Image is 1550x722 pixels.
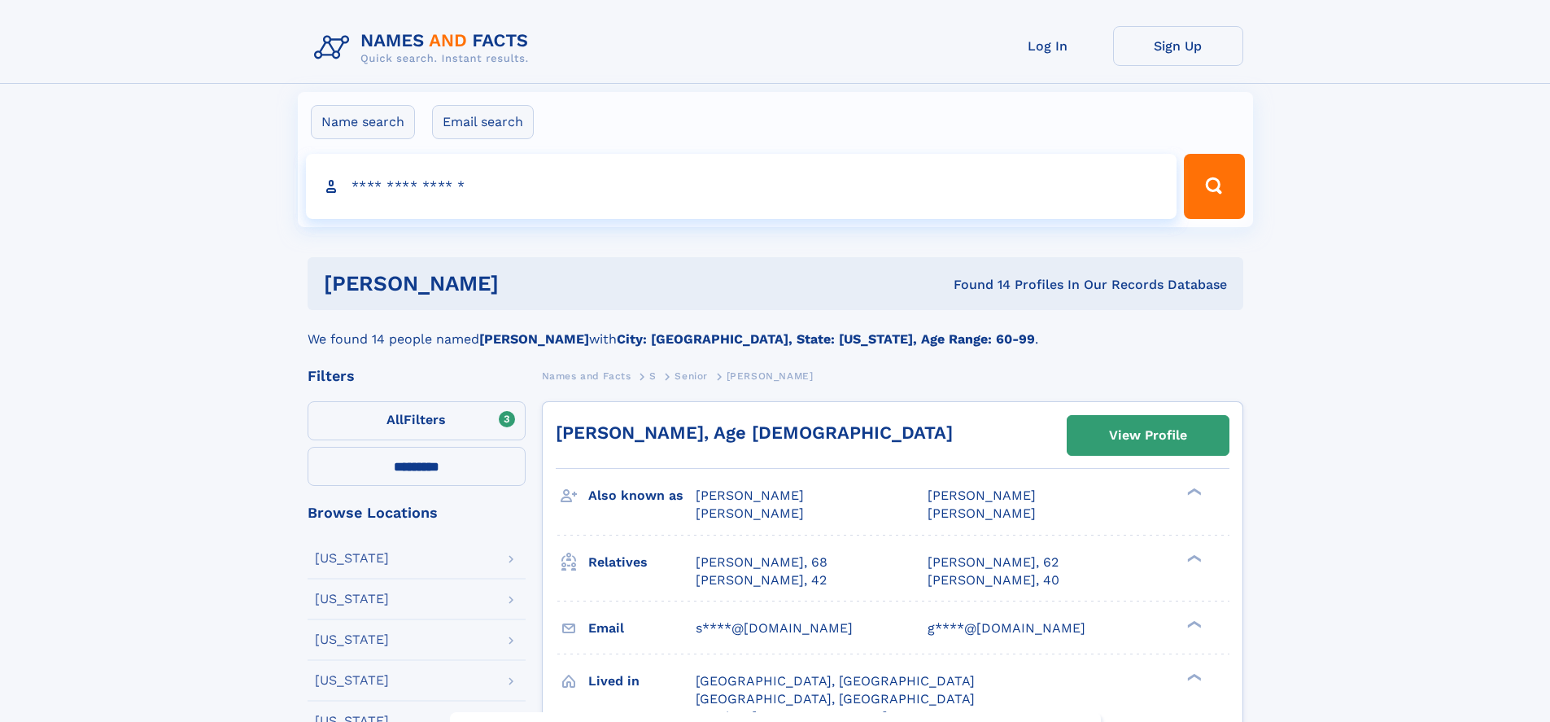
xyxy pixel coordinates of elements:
[696,554,827,571] a: [PERSON_NAME], 68
[1068,416,1229,455] a: View Profile
[928,554,1059,571] a: [PERSON_NAME], 62
[1183,553,1203,563] div: ❯
[588,667,696,695] h3: Lived in
[542,365,631,386] a: Names and Facts
[315,552,389,565] div: [US_STATE]
[306,154,1177,219] input: search input
[727,370,814,382] span: [PERSON_NAME]
[479,331,589,347] b: [PERSON_NAME]
[1184,154,1244,219] button: Search Button
[675,370,708,382] span: Senior
[649,365,657,386] a: S
[1113,26,1243,66] a: Sign Up
[308,401,526,440] label: Filters
[696,673,975,689] span: [GEOGRAPHIC_DATA], [GEOGRAPHIC_DATA]
[315,674,389,687] div: [US_STATE]
[315,593,389,606] div: [US_STATE]
[928,488,1036,503] span: [PERSON_NAME]
[324,273,727,294] h1: [PERSON_NAME]
[1183,619,1203,629] div: ❯
[675,365,708,386] a: Senior
[1109,417,1187,454] div: View Profile
[696,571,827,589] a: [PERSON_NAME], 42
[983,26,1113,66] a: Log In
[1183,487,1203,497] div: ❯
[588,482,696,510] h3: Also known as
[696,488,804,503] span: [PERSON_NAME]
[696,691,975,707] span: [GEOGRAPHIC_DATA], [GEOGRAPHIC_DATA]
[386,412,404,427] span: All
[432,105,534,139] label: Email search
[928,505,1036,521] span: [PERSON_NAME]
[308,369,526,383] div: Filters
[588,615,696,642] h3: Email
[1183,672,1203,682] div: ❯
[696,505,804,521] span: [PERSON_NAME]
[308,310,1243,349] div: We found 14 people named with .
[617,331,1035,347] b: City: [GEOGRAPHIC_DATA], State: [US_STATE], Age Range: 60-99
[588,549,696,576] h3: Relatives
[556,422,953,443] a: [PERSON_NAME], Age [DEMOGRAPHIC_DATA]
[726,276,1227,294] div: Found 14 Profiles In Our Records Database
[315,633,389,646] div: [US_STATE]
[928,571,1059,589] a: [PERSON_NAME], 40
[308,26,542,70] img: Logo Names and Facts
[308,505,526,520] div: Browse Locations
[311,105,415,139] label: Name search
[649,370,657,382] span: S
